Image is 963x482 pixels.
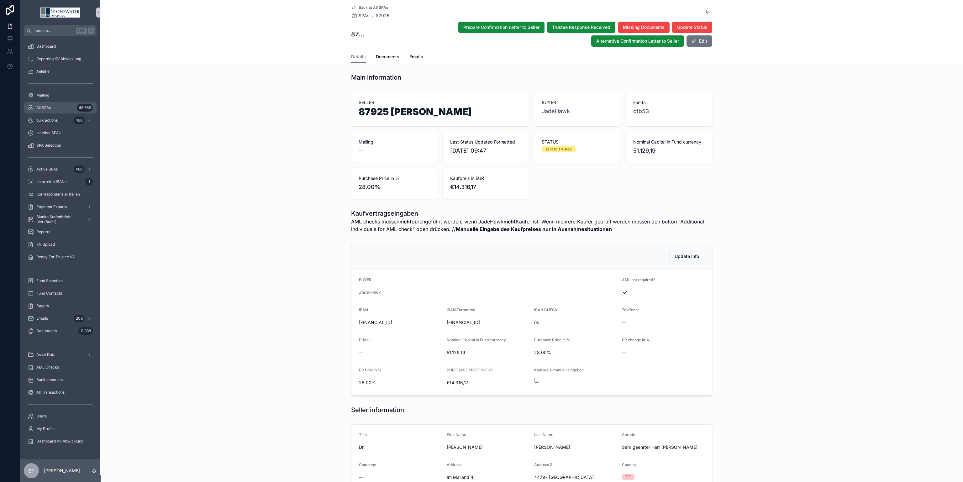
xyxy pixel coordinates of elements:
[24,374,97,385] a: Bank accounts
[450,175,522,181] span: Kaufpreis in EUR
[447,474,529,480] span: Im Mailand 4
[36,278,63,283] span: Fund Selection
[359,444,442,450] span: Dr.
[24,387,97,398] a: All Transactions
[36,93,49,98] span: Mailing
[36,426,55,431] span: My Profile
[359,289,381,296] span: JadeHawk
[534,319,617,326] span: ok
[36,352,55,357] span: Asset Data
[24,349,97,360] a: Asset Data
[36,118,58,123] span: bulk actions
[36,229,50,234] span: Reports
[24,102,97,113] a: All SPAs45.666
[376,51,399,64] a: Documents
[447,307,475,312] span: IBAN Formatted
[36,214,82,224] span: Blanko Serienbriefe (Verkäufer)
[542,139,613,145] span: STATUS
[36,44,56,49] span: Dashboard
[36,365,59,370] span: AML Checks
[534,462,552,467] span: Address 2
[542,107,570,116] a: JadeHawk
[534,432,553,437] span: Last Name
[534,368,584,372] span: Kaufpreis manuell eingeben
[36,179,66,184] span: Inkorrekte IBANs
[36,291,62,296] span: Fund Contacts
[24,176,97,187] a: Inkorrekte IBANs1
[447,349,529,356] span: 51.129,19
[622,319,626,326] span: --
[24,214,97,225] a: Blanko Serienbriefe (Verkäufer)
[633,107,649,116] a: cfb53
[74,117,85,124] div: 460
[36,167,58,172] span: Active SPAs
[542,99,613,106] span: BUYER
[24,226,97,238] a: Reports
[24,53,97,65] a: Reporting KV Abwicklung
[359,462,376,467] span: Company
[36,254,75,259] span: Ready For Trustee V2
[24,288,97,299] a: Fund Contacts
[596,38,679,44] span: Alternative Confirmation Letter to Seller
[672,22,712,33] button: Update Status
[36,316,48,321] span: Emails
[359,349,363,356] span: --
[24,300,97,312] a: Buyers
[633,99,705,106] span: Fonds
[359,146,364,155] span: --
[447,319,529,326] span: [FINANCIAL_ID]
[447,368,493,372] span: PURCHASE PRICE IN EUR
[351,209,712,218] h1: Kaufvertragseingaben
[458,22,545,33] button: Prepare Confirmation Letter to Seller
[669,251,704,262] button: Update Info
[552,24,610,30] span: Trustee Response Received
[351,406,404,414] h1: Seller information
[351,73,401,82] h1: Main information
[78,327,93,335] div: 11.388
[359,338,371,342] span: E-Mail
[447,338,506,342] span: Nominal Capital in Fund currency
[456,226,612,232] strong: Manuelle Eingabe des Kaufpreises nur in Ausnahmesituationen
[44,468,80,474] p: [PERSON_NAME]
[24,436,97,447] a: Dashboard KV Abwicklung
[24,362,97,373] a: AML Checks
[622,307,639,312] span: Telefonnr
[24,275,97,286] a: Fund Selection
[622,277,655,282] span: AML not required?
[359,13,370,19] span: SPAs
[36,105,51,110] span: All SPAs
[447,444,529,450] span: [PERSON_NAME]
[591,35,684,47] button: Alternative Confirmation Letter to Seller
[376,13,389,19] a: 87925
[36,69,50,74] span: Anleihe
[24,251,97,263] a: Ready For Trustee V2
[618,22,670,33] button: Missing Documents
[376,54,399,60] span: Documents
[36,56,81,61] span: Reporting KV Abwicklung
[622,444,705,450] span: Sehr geehrter Herr [PERSON_NAME]
[24,115,97,126] a: bulk actions460
[359,474,363,480] span: --
[74,165,85,173] div: 460
[36,192,80,197] span: Korrespondenz erstellen
[351,30,368,39] h1: 87925
[447,380,529,386] span: €14.316,17
[28,467,34,474] span: ST
[351,218,712,233] span: AML checks müssen durchgeführt werden, wenn JadeHawk Käufer ist. Wenn mehrere Käufer geprüft werd...
[359,99,522,106] span: SELLER
[351,13,370,19] a: SPAs
[36,130,61,135] span: Inactive SPAs
[24,201,97,212] a: Payment Exports
[399,218,412,225] strong: nicht
[447,462,461,467] span: Address
[24,313,97,324] a: Emails206
[36,377,63,382] span: Bank accounts
[24,140,97,151] a: SPA Selection
[622,462,636,467] span: Country
[359,380,442,386] span: 28.00%
[77,104,93,112] div: 45.666
[450,139,522,145] span: Last Status Updated Formatted
[633,146,705,155] span: 51.129,19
